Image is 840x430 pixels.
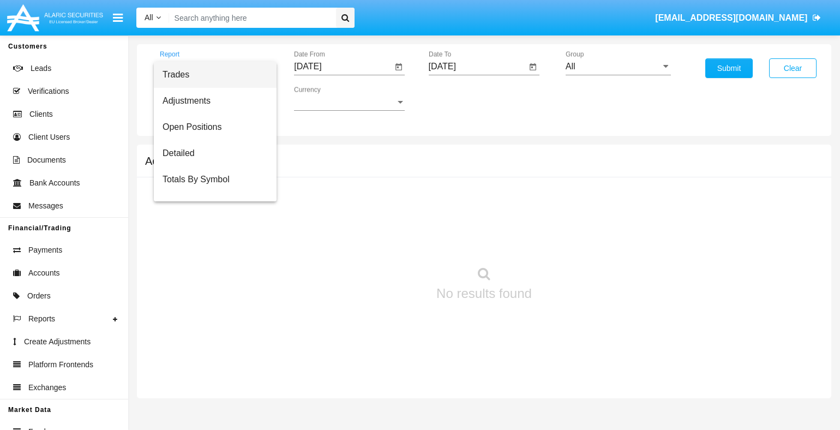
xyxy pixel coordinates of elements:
[163,114,268,140] span: Open Positions
[163,193,268,219] span: Totals By Date
[163,140,268,166] span: Detailed
[163,166,268,193] span: Totals By Symbol
[163,62,268,88] span: Trades
[163,88,268,114] span: Adjustments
